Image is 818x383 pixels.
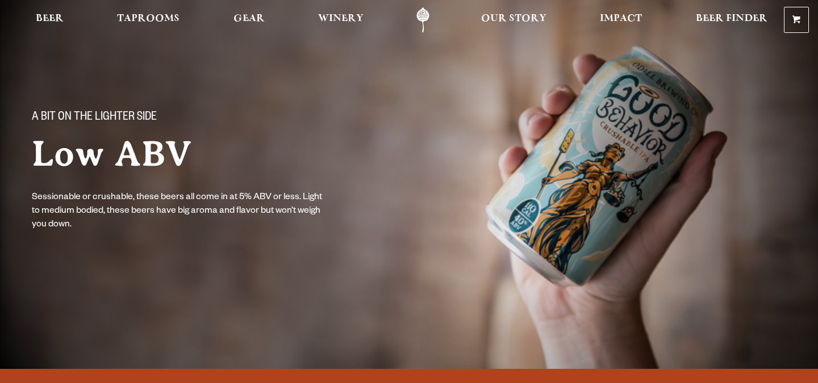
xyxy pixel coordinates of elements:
[36,14,64,23] span: Beer
[233,14,265,23] span: Gear
[696,14,767,23] span: Beer Finder
[117,14,180,23] span: Taprooms
[28,7,71,33] a: Beer
[311,7,371,33] a: Winery
[32,191,323,232] p: Sessionable or crushable, these beers all come in at 5% ABV or less. Light to medium bodied, thes...
[318,14,364,23] span: Winery
[592,7,649,33] a: Impact
[226,7,272,33] a: Gear
[402,7,444,33] a: Odell Home
[110,7,187,33] a: Taprooms
[481,14,546,23] span: Our Story
[32,111,157,125] span: A bit on the lighter side
[688,7,775,33] a: Beer Finder
[600,14,642,23] span: Impact
[474,7,554,33] a: Our Story
[32,134,386,173] h1: Low ABV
